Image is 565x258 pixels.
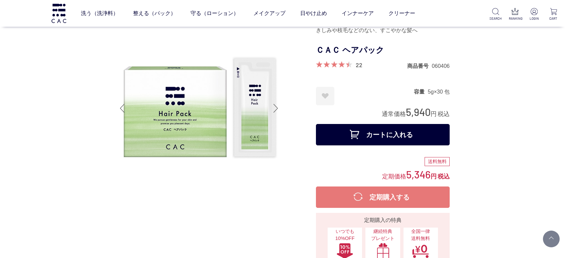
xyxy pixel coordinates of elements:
span: 5,346 [406,168,431,180]
a: SEARCH [489,8,502,21]
dd: 5g×30 包 [428,88,450,95]
span: いつでも10%OFF [331,228,359,242]
dd: 060406 [432,62,450,70]
button: カートに入れる [316,124,450,145]
a: RANKING [509,8,521,21]
a: CART [547,8,560,21]
span: 円 [431,111,437,117]
img: logo [50,4,67,23]
p: LOGIN [528,16,540,21]
span: 定期価格 [382,172,406,180]
div: 定期購入の特典 [319,216,447,224]
img: ＣＡＣ ヘアパック [115,25,282,192]
span: 税込 [438,111,450,117]
a: インナーケア [342,4,374,23]
a: クリーナー [388,4,415,23]
a: 洗う（洗浄料） [81,4,118,23]
span: 円 [431,173,437,180]
h1: ＣＡＣ ヘアパック [316,43,450,58]
a: メイクアップ [253,4,286,23]
a: LOGIN [528,8,540,21]
div: 送料無料 [425,157,450,166]
a: 22 [356,61,362,69]
p: SEARCH [489,16,502,21]
span: 通常価格 [382,111,406,117]
dt: 容量 [414,88,428,95]
dt: 商品番号 [407,62,432,70]
button: 定期購入する [316,186,450,208]
a: 日やけ止め [300,4,327,23]
a: お気に入りに登録する [316,87,334,105]
a: 整える（パック） [133,4,176,23]
p: RANKING [509,16,521,21]
span: 継続特典 プレゼント [369,228,397,242]
a: 守る（ローション） [191,4,239,23]
span: 5,940 [406,106,431,118]
span: 全国一律 送料無料 [407,228,435,242]
p: CART [547,16,560,21]
span: 税込 [438,173,450,180]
